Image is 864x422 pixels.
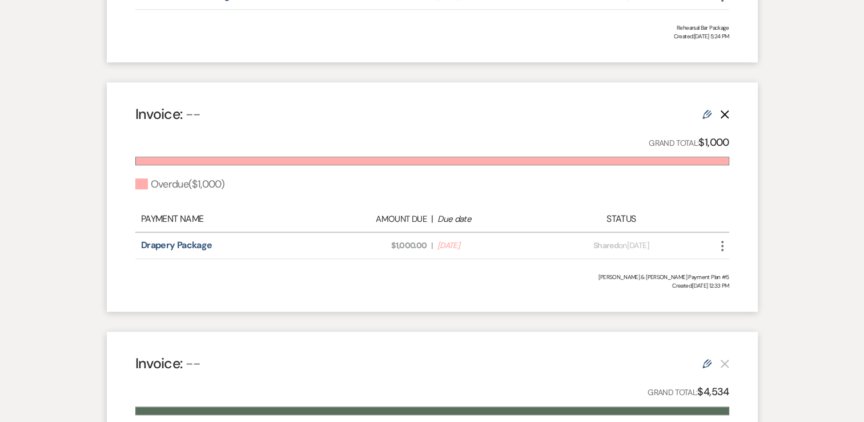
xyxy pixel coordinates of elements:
[322,213,427,226] div: Amount Due
[135,177,224,192] div: Overdue ( $1,000 )
[697,385,729,399] strong: $4,534
[593,240,618,250] span: Shared
[431,240,432,252] span: |
[720,359,729,368] button: This payment plan cannot be deleted because it contains links that have been paid through Weven’s...
[698,136,729,149] strong: $1,000
[186,105,201,124] span: --
[135,32,729,41] span: Created: [DATE] 5:24 PM
[135,104,201,124] h4: Invoice:
[186,354,201,373] span: --
[548,212,694,226] div: Status
[135,353,201,373] h4: Invoice:
[649,134,729,151] p: Grand Total:
[141,239,212,251] a: Drapery Package
[141,212,316,226] div: Payment Name
[437,213,542,226] div: Due date
[135,23,729,32] div: Rehearsal Bar Package
[648,384,729,400] p: Grand Total:
[548,240,694,252] div: on [DATE]
[437,240,542,252] span: [DATE]
[322,240,427,252] span: $1,000.00
[135,273,729,281] div: [PERSON_NAME] & [PERSON_NAME] Payment Plan #5
[316,212,549,226] div: |
[135,281,729,290] span: Created: [DATE] 12:33 PM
